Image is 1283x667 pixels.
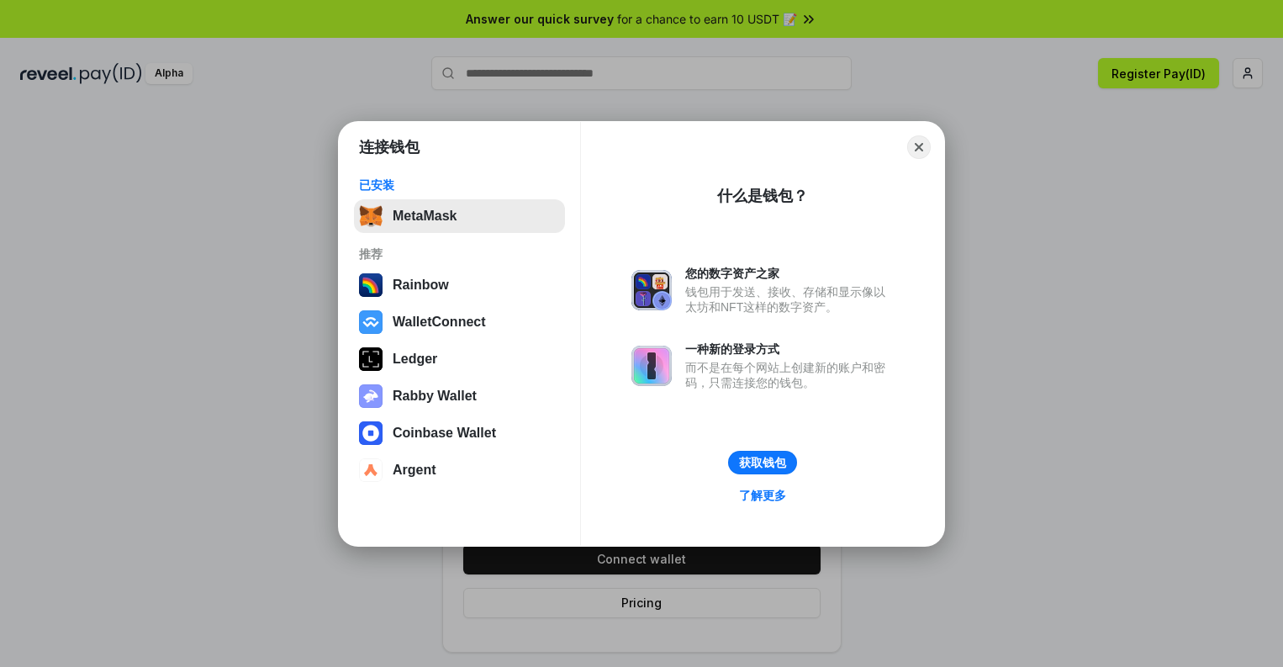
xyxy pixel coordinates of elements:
img: svg+xml,%3Csvg%20fill%3D%22none%22%20height%3D%2233%22%20viewBox%3D%220%200%2035%2033%22%20width%... [359,204,383,228]
div: 而不是在每个网站上创建新的账户和密码，只需连接您的钱包。 [685,360,894,390]
div: 钱包用于发送、接收、存储和显示像以太坊和NFT这样的数字资产。 [685,284,894,315]
img: svg+xml,%3Csvg%20xmlns%3D%22http%3A%2F%2Fwww.w3.org%2F2000%2Fsvg%22%20fill%3D%22none%22%20viewBox... [631,270,672,310]
img: svg+xml,%3Csvg%20width%3D%22120%22%20height%3D%22120%22%20viewBox%3D%220%200%20120%20120%22%20fil... [359,273,383,297]
button: Close [907,135,931,159]
button: Rainbow [354,268,565,302]
a: 了解更多 [729,484,796,506]
img: svg+xml,%3Csvg%20width%3D%2228%22%20height%3D%2228%22%20viewBox%3D%220%200%2028%2028%22%20fill%3D... [359,458,383,482]
div: WalletConnect [393,315,486,330]
button: 获取钱包 [728,451,797,474]
button: MetaMask [354,199,565,233]
div: 已安装 [359,177,560,193]
img: svg+xml,%3Csvg%20xmlns%3D%22http%3A%2F%2Fwww.w3.org%2F2000%2Fsvg%22%20fill%3D%22none%22%20viewBox... [631,346,672,386]
button: Argent [354,453,565,487]
button: Coinbase Wallet [354,416,565,450]
div: Rabby Wallet [393,389,477,404]
div: Ledger [393,352,437,367]
div: 了解更多 [739,488,786,503]
div: 您的数字资产之家 [685,266,894,281]
div: 获取钱包 [739,455,786,470]
h1: 连接钱包 [359,137,420,157]
button: WalletConnect [354,305,565,339]
div: 一种新的登录方式 [685,341,894,357]
div: Coinbase Wallet [393,426,496,441]
div: Rainbow [393,278,449,293]
img: svg+xml,%3Csvg%20width%3D%2228%22%20height%3D%2228%22%20viewBox%3D%220%200%2028%2028%22%20fill%3D... [359,310,383,334]
button: Rabby Wallet [354,379,565,413]
img: svg+xml,%3Csvg%20width%3D%2228%22%20height%3D%2228%22%20viewBox%3D%220%200%2028%2028%22%20fill%3D... [359,421,383,445]
img: svg+xml,%3Csvg%20xmlns%3D%22http%3A%2F%2Fwww.w3.org%2F2000%2Fsvg%22%20fill%3D%22none%22%20viewBox... [359,384,383,408]
div: MetaMask [393,209,457,224]
button: Ledger [354,342,565,376]
div: 推荐 [359,246,560,262]
div: Argent [393,463,436,478]
div: 什么是钱包？ [717,186,808,206]
img: svg+xml,%3Csvg%20xmlns%3D%22http%3A%2F%2Fwww.w3.org%2F2000%2Fsvg%22%20width%3D%2228%22%20height%3... [359,347,383,371]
